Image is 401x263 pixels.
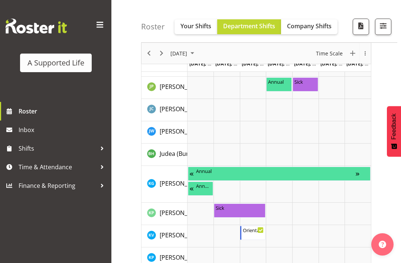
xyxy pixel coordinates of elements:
span: Your Shifts [180,22,211,30]
span: Shifts [19,143,97,154]
span: Inbox [19,124,108,135]
div: Jenna Prevett"s event - Sick Begin From Friday, June 13, 2025 at 8:00:00 AM GMT+12:00 Ends At Fri... [293,77,318,92]
button: Download a PDF of the roster according to the set date range. [353,19,369,35]
td: Joanna Welch resource [141,121,188,144]
img: help-xxl-2.png [379,241,386,248]
div: Next [155,43,168,64]
span: [DATE] [170,49,188,58]
button: New Event [348,49,358,58]
span: Time Scale [315,49,343,58]
span: [DATE], [DATE] [320,60,354,67]
td: Kanwal Ghotra resource [141,166,188,203]
span: [PERSON_NAME] [160,209,206,217]
span: [PERSON_NAME] [160,83,206,91]
button: Department Shifts [217,19,281,34]
span: [PERSON_NAME] [160,127,206,135]
div: overflow [359,43,371,64]
span: Finance & Reporting [19,180,97,191]
div: Karen Powell"s event - Sick Begin From Tuesday, June 10, 2025 at 4:00:00 PM GMT+12:00 Ends At Wed... [214,203,265,218]
a: [PERSON_NAME] [160,179,206,188]
a: [PERSON_NAME] [160,105,206,113]
span: [DATE], [DATE] [242,60,276,67]
button: Filter Shifts [375,19,391,35]
img: Rosterit website logo [6,19,67,33]
div: Kanwal Ghotra"s event - Annual Begin From Friday, May 30, 2025 at 3:00:00 PM GMT+12:00 Ends At Mo... [188,167,371,181]
span: [DATE], [DATE] [215,60,249,67]
button: Next [157,49,167,58]
a: [PERSON_NAME] [160,127,206,136]
span: [DATE], [DATE] [189,60,223,67]
span: Feedback [391,113,397,139]
div: Annual [268,78,290,85]
a: [PERSON_NAME] [160,231,206,240]
div: Kat Veugelers"s event - Orientation 3.241 Begin From Wednesday, June 11, 2025 at 4:00:00 PM GMT+1... [240,226,266,240]
td: Jessica Clark resource [141,99,188,121]
button: Your Shifts [175,19,217,34]
div: Kanwal Ghotra"s event - Annual Begin From Sunday, June 8, 2025 at 10:00:00 AM GMT+12:00 Ends At M... [188,182,213,196]
div: Annual [196,167,356,174]
div: Previous [143,43,155,64]
td: Jenna Prevett resource [141,77,188,99]
span: Roster [19,106,108,117]
span: [PERSON_NAME] [160,231,206,239]
span: [PERSON_NAME] [160,105,206,113]
div: Jenna Prevett"s event - Annual Begin From Thursday, June 12, 2025 at 8:00:00 AM GMT+12:00 Ends At... [266,77,292,92]
div: Sick [294,78,316,85]
span: Company Shifts [287,22,332,30]
span: [PERSON_NAME] [160,179,206,187]
a: [PERSON_NAME] [160,253,206,262]
span: [DATE], [DATE] [346,60,380,67]
button: Feedback - Show survey [387,106,401,157]
div: Sick [216,204,264,211]
h4: Roster [141,22,165,31]
button: Previous [144,49,154,58]
span: [DATE], [DATE] [268,60,301,67]
button: June 2025 [169,49,198,58]
a: Judea (Bunny) [PERSON_NAME] [160,149,246,158]
a: [PERSON_NAME] [160,208,206,217]
div: A Supported Life [27,57,84,68]
span: Time & Attendance [19,161,97,173]
td: Judea (Bunny) Hyland resource [141,144,188,166]
td: Kat Veugelers resource [141,225,188,247]
button: Company Shifts [281,19,338,34]
div: Orientation 3.241 [243,226,264,234]
span: [DATE], [DATE] [294,60,328,67]
span: Department Shifts [223,22,275,30]
div: Annual [196,182,212,189]
button: Time Scale [315,49,344,58]
a: [PERSON_NAME] [160,82,206,91]
td: Karen Powell resource [141,203,188,225]
span: [PERSON_NAME] [160,253,206,262]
